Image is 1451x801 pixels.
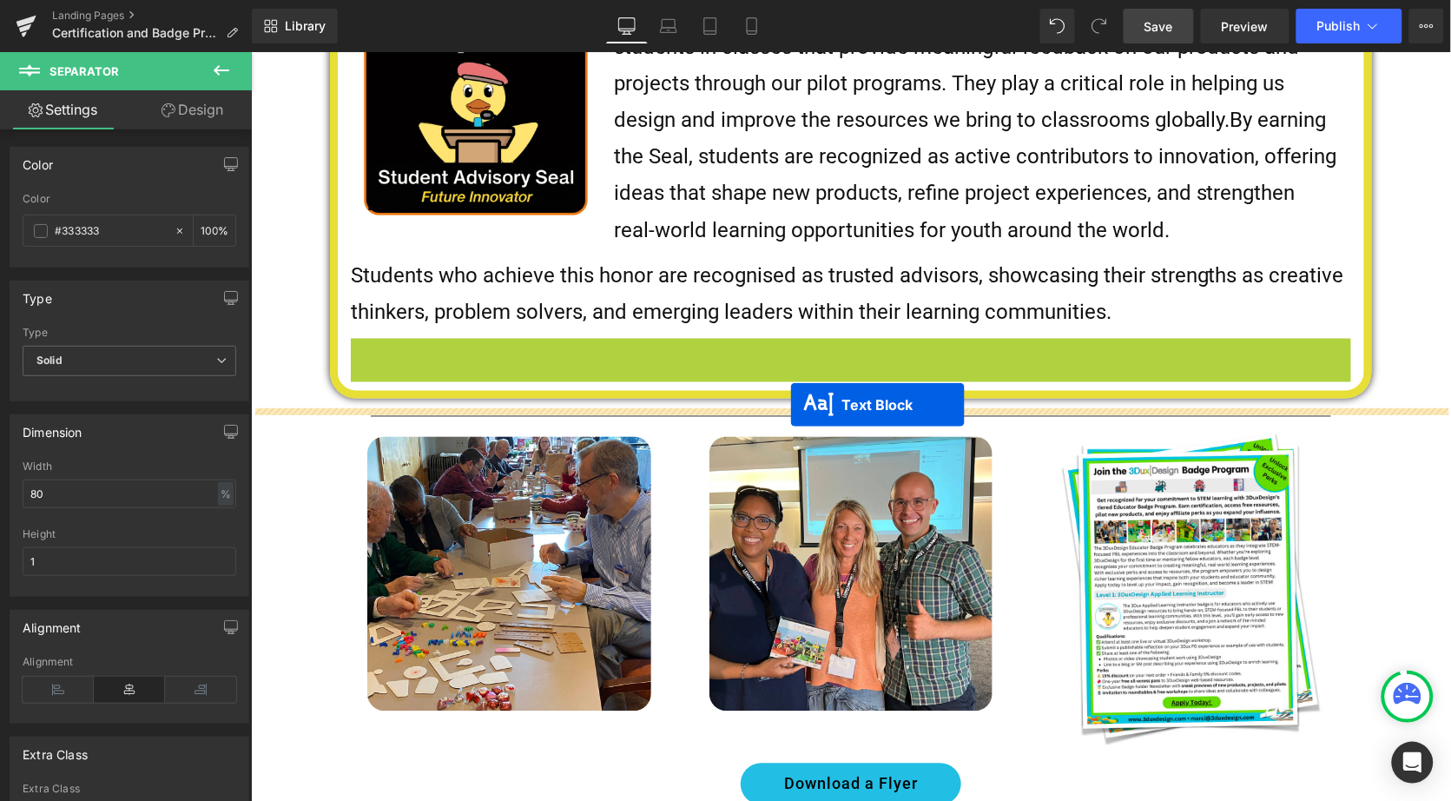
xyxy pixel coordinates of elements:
[194,215,235,246] div: %
[23,528,236,540] div: Height
[23,415,82,440] div: Dimension
[23,460,236,473] div: Width
[23,547,236,576] input: auto
[52,26,219,40] span: Certification and Badge Program
[1201,9,1289,43] a: Preview
[23,783,236,795] div: Extra Class
[100,211,1093,272] span: Students who achieve this honor are recognised as trusted advisors, showcasing their strengths as...
[23,656,236,668] div: Alignment
[285,18,326,34] span: Library
[1082,9,1117,43] button: Redo
[490,712,710,753] a: Download a Flyer
[1409,9,1444,43] button: More
[23,327,236,339] div: Type
[1222,17,1269,36] span: Preview
[1144,17,1173,36] span: Save
[689,9,731,43] a: Tablet
[1317,19,1361,33] span: Publish
[363,56,1086,190] span: By earning the Seal, students are recognized as active contributors to innovation, offering ideas...
[648,9,689,43] a: Laptop
[533,719,667,745] span: Download a Flyer
[129,90,255,129] a: Design
[36,354,63,367] b: Solid
[252,9,338,43] a: New Library
[23,148,53,172] div: Color
[55,222,166,241] input: Color
[23,193,236,205] div: Color
[23,611,82,635] div: Alignment
[49,64,119,78] span: Separator
[23,480,236,508] input: auto
[218,482,234,506] div: %
[1040,9,1075,43] button: Undo
[23,738,88,762] div: Extra Class
[1296,9,1402,43] button: Publish
[23,281,52,306] div: Type
[1392,742,1434,784] div: Open Intercom Messenger
[606,9,648,43] a: Desktop
[52,9,252,23] a: Landing Pages
[731,9,773,43] a: Mobile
